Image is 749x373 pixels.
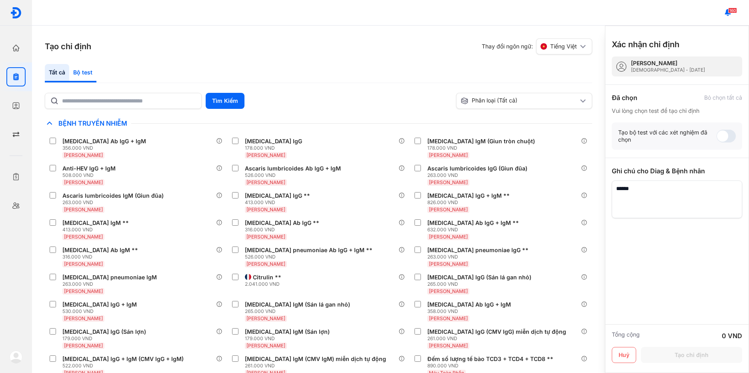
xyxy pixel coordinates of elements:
button: Tạo chỉ định [641,347,742,363]
span: [PERSON_NAME] [246,152,285,158]
div: Đã chọn [612,93,637,102]
div: 358.000 VND [427,308,514,315]
span: [PERSON_NAME] [64,261,103,267]
span: [PERSON_NAME] [246,261,285,267]
div: 263.000 VND [427,254,532,260]
div: [MEDICAL_DATA] IgM (Sán lợn) [245,328,330,335]
span: [PERSON_NAME] [429,207,468,213]
div: 526.000 VND [245,254,376,260]
div: 179.000 VND [62,335,149,342]
div: 2.041.000 VND [245,281,284,287]
div: 265.000 VND [427,281,535,287]
span: [PERSON_NAME] [64,288,103,294]
span: [PERSON_NAME] [64,315,103,321]
h3: Xác nhận chỉ định [612,39,679,50]
span: [PERSON_NAME] [64,179,103,185]
div: 632.000 VND [427,227,522,233]
div: 522.000 VND [62,363,187,369]
div: 826.000 VND [427,199,513,206]
div: 261.000 VND [245,363,389,369]
span: [PERSON_NAME] [429,179,468,185]
div: 413.000 VND [62,227,132,233]
div: [MEDICAL_DATA] IgG ** [245,192,310,199]
button: Huỷ [612,347,636,363]
span: [PERSON_NAME] [246,207,285,213]
div: Thay đổi ngôn ngữ: [482,38,592,54]
div: [MEDICAL_DATA] IgM (CMV IgM) miễn dịch tự động [245,355,386,363]
div: [MEDICAL_DATA] IgM (Sán lá gan nhỏ) [245,301,350,308]
div: [MEDICAL_DATA] IgG [245,138,302,145]
div: Ghi chú cho Diag & Bệnh nhân [612,166,742,176]
div: Citrulin ** [253,274,281,281]
div: [MEDICAL_DATA] IgG (Sán lá gan nhỏ) [427,274,531,281]
div: 261.000 VND [427,335,569,342]
div: Tạo bộ test với các xét nghiệm đã chọn [618,129,717,143]
img: logo [10,7,22,19]
div: 263.000 VND [62,281,160,287]
div: Ascaris lumbricoides Ab IgG + IgM [245,165,341,172]
div: Ascaris lumbricoides IgG (Giun đũa) [427,165,527,172]
div: 263.000 VND [62,199,167,206]
div: 890.000 VND [427,363,557,369]
span: [PERSON_NAME] [429,152,468,158]
div: [PERSON_NAME] [631,60,705,67]
div: [MEDICAL_DATA] Ab IgG + IgM ** [427,219,519,227]
span: 160 [728,8,737,13]
div: Tất cả [45,64,69,82]
span: [PERSON_NAME] [429,315,468,321]
div: [MEDICAL_DATA] pneumoniae IgG ** [427,247,529,254]
span: [PERSON_NAME] [64,343,103,349]
span: [PERSON_NAME] [64,152,103,158]
div: Đếm số lượng tế bào TCD3 + TCD4 + TCD8 ** [427,355,553,363]
div: 0 VND [722,331,742,341]
div: [MEDICAL_DATA] IgM (Giun tròn chuột) [427,138,535,145]
div: [MEDICAL_DATA] IgM ** [62,219,129,227]
span: [PERSON_NAME] [64,207,103,213]
div: [MEDICAL_DATA] IgG + IgM ** [427,192,510,199]
div: Vui lòng chọn test để tạo chỉ định [612,107,742,114]
span: Tiếng Việt [550,43,577,50]
h3: Tạo chỉ định [45,41,91,52]
div: 413.000 VND [245,199,313,206]
div: Anti-HEV IgG + IgM [62,165,116,172]
span: [PERSON_NAME] [246,234,285,240]
span: [PERSON_NAME] [64,234,103,240]
div: Ascaris lumbricoides IgM (Giun đũa) [62,192,164,199]
div: 179.000 VND [245,335,333,342]
div: [MEDICAL_DATA] Ab IgG + IgM [427,301,511,308]
div: 178.000 VND [427,145,538,151]
div: 530.000 VND [62,308,140,315]
div: Bộ test [69,64,96,82]
div: [MEDICAL_DATA] Ab IgM ** [62,247,138,254]
span: [PERSON_NAME] [429,234,468,240]
div: Phân loại (Tất cả) [461,97,578,105]
div: [MEDICAL_DATA] IgG (CMV IgG) miễn dịch tự động [427,328,566,335]
span: [PERSON_NAME] [429,261,468,267]
img: logo [10,351,22,363]
div: 526.000 VND [245,172,344,178]
span: [PERSON_NAME] [246,343,285,349]
div: [DEMOGRAPHIC_DATA] - [DATE] [631,67,705,73]
div: [MEDICAL_DATA] IgG (Sán lợn) [62,328,146,335]
div: [MEDICAL_DATA] pneumoniae IgM [62,274,157,281]
div: 263.000 VND [427,172,531,178]
div: [MEDICAL_DATA] Ab IgG + IgM [62,138,146,145]
div: 356.000 VND [62,145,149,151]
div: [MEDICAL_DATA] pneumoniae Ab IgG + IgM ** [245,247,372,254]
div: 508.000 VND [62,172,119,178]
span: [PERSON_NAME] [429,343,468,349]
span: [PERSON_NAME] [246,179,285,185]
span: [PERSON_NAME] [246,315,285,321]
div: [MEDICAL_DATA] IgG + IgM [62,301,137,308]
div: Tổng cộng [612,331,640,341]
div: [MEDICAL_DATA] Ab IgG ** [245,219,319,227]
div: 316.000 VND [62,254,141,260]
span: Bệnh Truyền Nhiễm [54,119,131,127]
button: Tìm Kiếm [206,93,244,109]
div: 178.000 VND [245,145,305,151]
div: [MEDICAL_DATA] IgG + IgM (CMV IgG + IgM) [62,355,184,363]
span: [PERSON_NAME] [429,288,468,294]
div: 265.000 VND [245,308,353,315]
div: 316.000 VND [245,227,322,233]
div: Bỏ chọn tất cả [704,94,742,101]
